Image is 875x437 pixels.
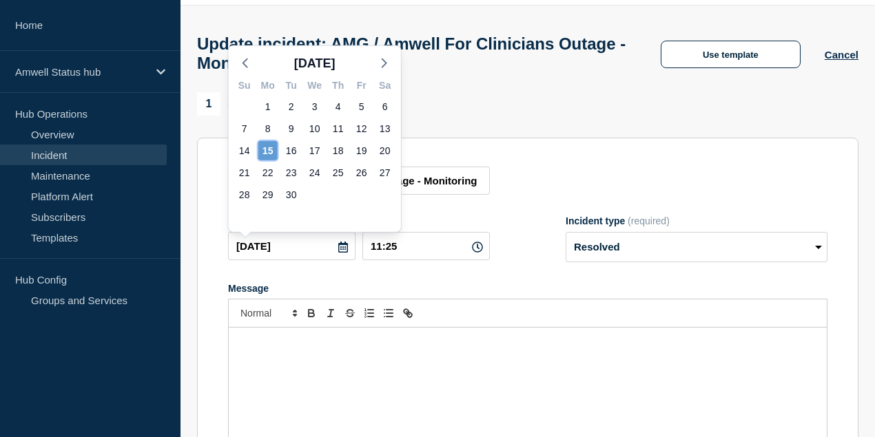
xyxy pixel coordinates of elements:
[398,305,418,321] button: Toggle link
[282,185,301,204] div: Tuesday, Sep 30, 2025
[305,163,325,182] div: Wednesday, Sep 24, 2025
[233,78,256,96] div: Su
[375,97,395,116] div: Saturday, Sep 6, 2025
[352,141,371,160] div: Friday, Sep 19, 2025
[289,53,341,74] button: [DATE]
[329,163,348,182] div: Thursday, Sep 25, 2025
[305,97,325,116] div: Wednesday, Sep 3, 2025
[282,141,301,160] div: Tuesday, Sep 16, 2025
[373,78,397,96] div: Sa
[305,119,325,138] div: Wednesday, Sep 10, 2025
[340,305,360,321] button: Toggle strikethrough text
[329,119,348,138] div: Thursday, Sep 11, 2025
[235,185,254,204] div: Sunday, Sep 28, 2025
[362,232,490,260] input: HH:MM
[360,305,379,321] button: Toggle ordered list
[197,34,637,73] h1: Update incident: AMG / Amwell For Clinicians Outage - Monitoring
[197,92,220,116] span: 1
[375,119,395,138] div: Saturday, Sep 13, 2025
[228,232,356,260] input: YYYY-MM-DD
[352,97,371,116] div: Friday, Sep 5, 2025
[235,141,254,160] div: Sunday, Sep 14, 2025
[235,119,254,138] div: Sunday, Sep 7, 2025
[197,92,316,116] div: Provide details
[282,97,301,116] div: Tuesday, Sep 2, 2025
[321,305,340,321] button: Toggle italic text
[258,185,278,204] div: Monday, Sep 29, 2025
[256,78,280,96] div: Mo
[280,78,303,96] div: Tu
[305,141,325,160] div: Wednesday, Sep 17, 2025
[258,163,278,182] div: Monday, Sep 22, 2025
[375,141,395,160] div: Saturday, Sep 20, 2025
[282,163,301,182] div: Tuesday, Sep 23, 2025
[352,163,371,182] div: Friday, Sep 26, 2025
[303,78,327,96] div: We
[15,66,147,78] p: Amwell Status hub
[258,119,278,138] div: Monday, Sep 8, 2025
[329,141,348,160] div: Thursday, Sep 18, 2025
[350,78,373,96] div: Fr
[566,232,827,262] select: Incident type
[375,163,395,182] div: Saturday, Sep 27, 2025
[235,163,254,182] div: Sunday, Sep 21, 2025
[661,41,801,68] button: Use template
[258,97,278,116] div: Monday, Sep 1, 2025
[228,283,827,294] div: Message
[352,119,371,138] div: Friday, Sep 12, 2025
[825,49,858,61] button: Cancel
[329,97,348,116] div: Thursday, Sep 4, 2025
[258,141,278,160] div: Monday, Sep 15, 2025
[628,215,670,226] span: (required)
[379,305,398,321] button: Toggle bulleted list
[282,119,301,138] div: Tuesday, Sep 9, 2025
[302,305,321,321] button: Toggle bold text
[294,53,336,74] span: [DATE]
[234,305,302,321] span: Font size
[566,215,827,226] div: Incident type
[327,78,350,96] div: Th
